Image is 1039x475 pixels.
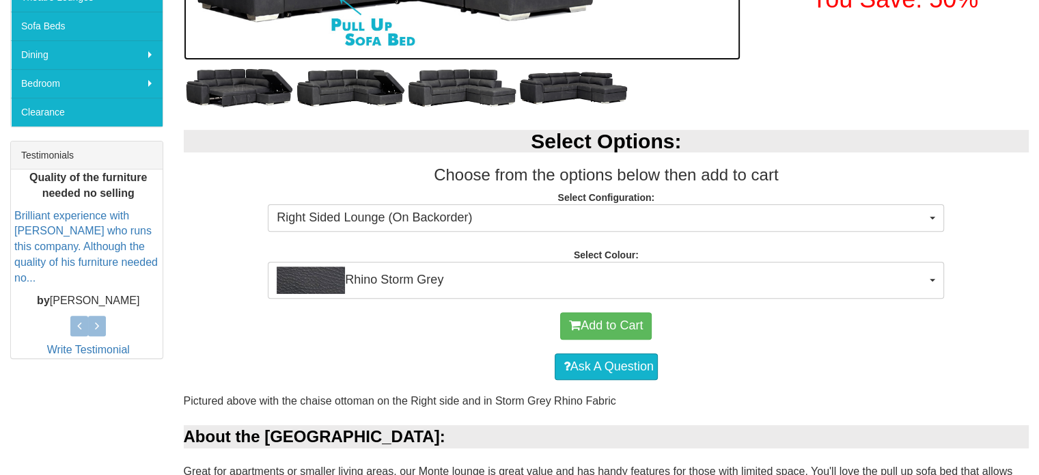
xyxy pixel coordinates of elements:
p: [PERSON_NAME] [14,293,163,308]
button: Right Sided Lounge (On Backorder) [268,204,944,232]
b: Select Options: [531,130,681,152]
a: Bedroom [11,69,163,98]
a: Sofa Beds [11,12,163,40]
button: Rhino Storm GreyRhino Storm Grey [268,262,944,299]
img: Rhino Storm Grey [277,267,345,294]
a: Ask A Question [555,353,658,381]
div: Testimonials [11,141,163,169]
b: by [37,294,50,306]
strong: Select Configuration: [557,192,654,203]
div: About the [GEOGRAPHIC_DATA]: [184,425,1029,448]
a: Brilliant experience with [PERSON_NAME] who runs this company. Although the quality of his furnit... [14,209,158,283]
strong: Select Colour: [574,249,639,260]
a: Dining [11,40,163,69]
span: Right Sided Lounge (On Backorder) [277,209,926,227]
h3: Choose from the options below then add to cart [184,166,1029,184]
button: Add to Cart [560,312,652,340]
a: Write Testimonial [47,344,130,355]
b: Quality of the furniture needed no selling [29,172,147,199]
span: Rhino Storm Grey [277,267,926,294]
a: Clearance [11,98,163,126]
